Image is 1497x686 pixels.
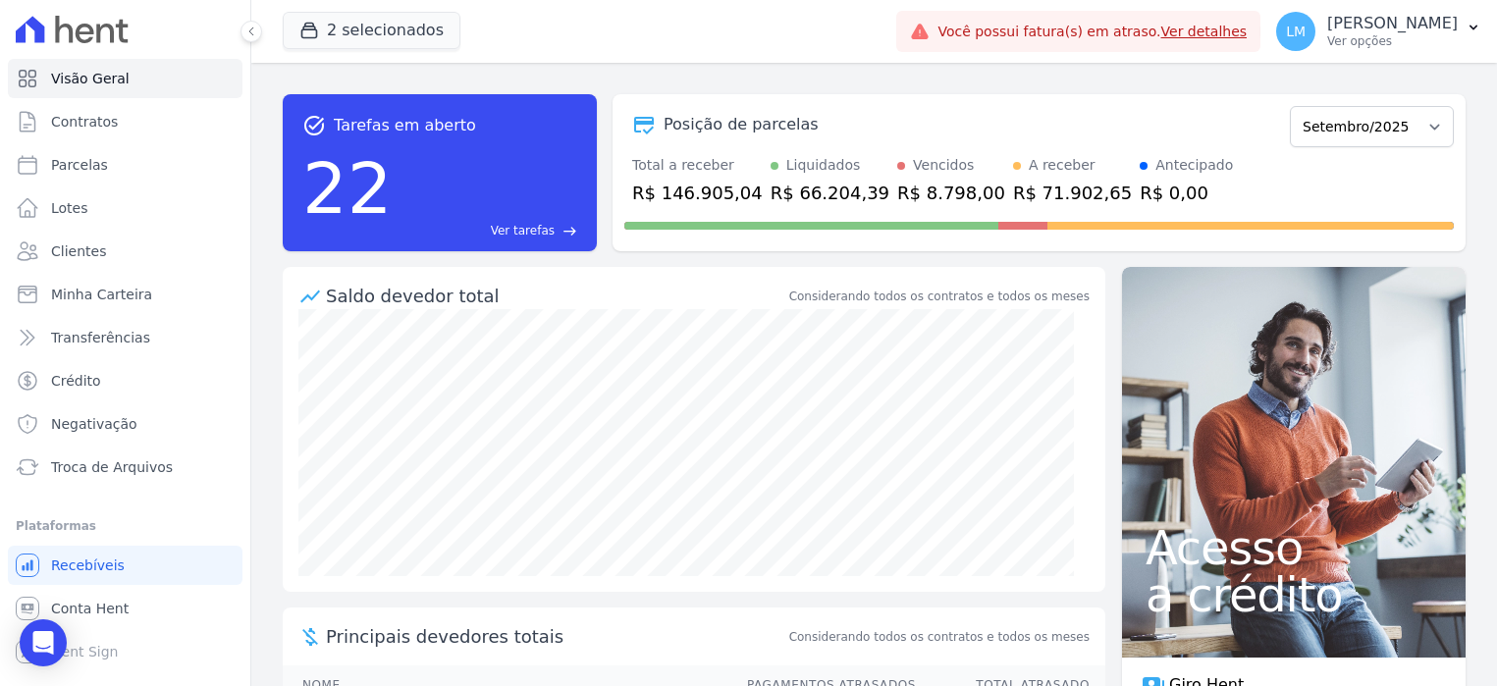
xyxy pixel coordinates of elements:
[302,137,393,239] div: 22
[8,318,242,357] a: Transferências
[51,155,108,175] span: Parcelas
[1260,4,1497,59] button: LM [PERSON_NAME] Ver opções
[20,619,67,666] div: Open Intercom Messenger
[334,114,476,137] span: Tarefas em aberto
[8,448,242,487] a: Troca de Arquivos
[51,285,152,304] span: Minha Carteira
[664,113,819,136] div: Posição de parcelas
[51,457,173,477] span: Troca de Arquivos
[1327,14,1458,33] p: [PERSON_NAME]
[401,222,577,239] a: Ver tarefas east
[8,232,242,271] a: Clientes
[51,241,106,261] span: Clientes
[51,414,137,434] span: Negativação
[51,371,101,391] span: Crédito
[1013,180,1132,206] div: R$ 71.902,65
[1140,180,1233,206] div: R$ 0,00
[897,180,1005,206] div: R$ 8.798,00
[8,145,242,185] a: Parcelas
[1327,33,1458,49] p: Ver opções
[51,599,129,618] span: Conta Hent
[1146,524,1442,571] span: Acesso
[51,328,150,347] span: Transferências
[16,514,235,538] div: Plataformas
[51,198,88,218] span: Lotes
[8,361,242,400] a: Crédito
[786,155,861,176] div: Liquidados
[913,155,974,176] div: Vencidos
[326,283,785,309] div: Saldo devedor total
[302,114,326,137] span: task_alt
[789,628,1090,646] span: Considerando todos os contratos e todos os meses
[632,180,763,206] div: R$ 146.905,04
[562,224,577,238] span: east
[8,546,242,585] a: Recebíveis
[491,222,555,239] span: Ver tarefas
[632,155,763,176] div: Total a receber
[8,188,242,228] a: Lotes
[1161,24,1248,39] a: Ver detalhes
[283,12,460,49] button: 2 selecionados
[51,69,130,88] span: Visão Geral
[8,275,242,314] a: Minha Carteira
[771,180,889,206] div: R$ 66.204,39
[8,102,242,141] a: Contratos
[1155,155,1233,176] div: Antecipado
[937,22,1247,42] span: Você possui fatura(s) em atraso.
[8,404,242,444] a: Negativação
[51,112,118,132] span: Contratos
[1029,155,1096,176] div: A receber
[51,555,125,575] span: Recebíveis
[8,59,242,98] a: Visão Geral
[326,623,785,650] span: Principais devedores totais
[789,288,1090,305] div: Considerando todos os contratos e todos os meses
[1286,25,1306,38] span: LM
[8,589,242,628] a: Conta Hent
[1146,571,1442,618] span: a crédito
